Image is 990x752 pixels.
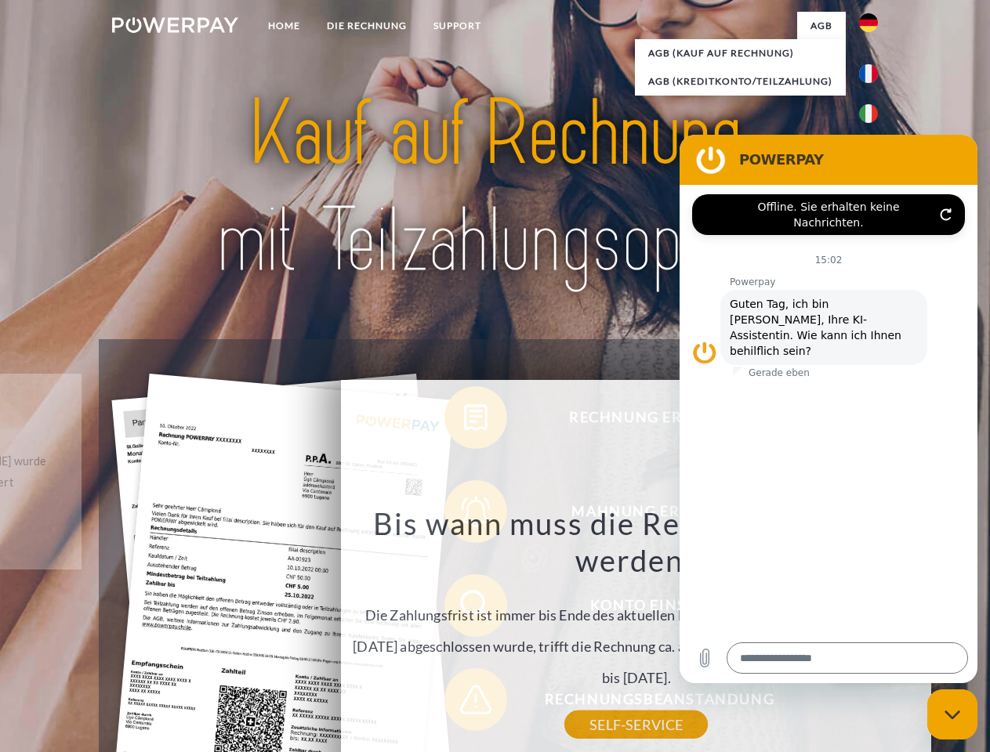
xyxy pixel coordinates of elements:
[564,710,708,739] a: SELF-SERVICE
[927,689,977,739] iframe: Schaltfläche zum Öffnen des Messaging-Fensters; Konversation läuft
[680,135,977,683] iframe: Messaging-Fenster
[350,504,923,580] h3: Bis wann muss die Rechnung bezahlt werden?
[112,17,238,33] img: logo-powerpay-white.svg
[859,13,878,32] img: de
[859,64,878,83] img: fr
[635,67,846,96] a: AGB (Kreditkonto/Teilzahlung)
[150,75,840,300] img: title-powerpay_de.svg
[255,12,314,40] a: Home
[635,39,846,67] a: AGB (Kauf auf Rechnung)
[797,12,846,40] a: agb
[859,104,878,123] img: it
[314,12,420,40] a: DIE RECHNUNG
[350,504,923,725] div: Die Zahlungsfrist ist immer bis Ende des aktuellen Monats. Wenn die Bestellung z.B. am [DATE] abg...
[420,12,495,40] a: SUPPORT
